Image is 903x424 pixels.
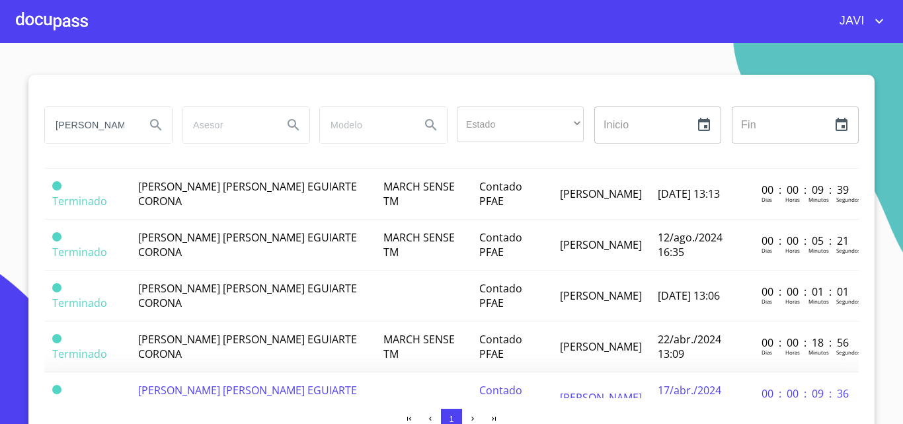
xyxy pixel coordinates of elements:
p: Minutos [808,196,829,203]
p: Dias [762,247,772,254]
span: MARCH SENSE TM [383,230,455,259]
p: 00 : 00 : 01 : 01 [762,284,851,299]
p: Minutos [808,349,829,356]
p: 00 : 00 : 09 : 36 [762,386,851,401]
span: Terminado [52,347,107,361]
p: Minutos [808,247,829,254]
span: Terminado [52,296,107,310]
button: Search [140,109,172,141]
p: Dias [762,349,772,356]
span: [PERSON_NAME] [560,237,642,252]
span: 1 [449,414,453,424]
p: 00 : 00 : 18 : 56 [762,335,851,350]
p: Horas [785,247,800,254]
span: [PERSON_NAME] [560,288,642,303]
div: ​ [457,106,584,142]
input: search [45,107,135,143]
p: Dias [762,298,772,305]
p: Segundos [836,247,861,254]
span: [PERSON_NAME] [PERSON_NAME] EGUIARTE CORONA [138,332,357,361]
span: [PERSON_NAME] [PERSON_NAME] EGUIARTE CORONA [138,383,357,412]
input: search [182,107,272,143]
span: [DATE] 13:13 [658,187,720,201]
p: Horas [785,349,800,356]
span: [PERSON_NAME] [560,390,642,405]
span: Terminado [52,245,107,259]
span: 22/abr./2024 13:09 [658,332,721,361]
span: [PERSON_NAME] [560,187,642,201]
p: 00 : 00 : 09 : 39 [762,183,851,197]
span: Contado PFAE [479,179,522,208]
span: Contado PFAE [479,332,522,361]
span: Terminado [52,181,61,191]
span: [PERSON_NAME] [PERSON_NAME] EGUIARTE CORONA [138,230,357,259]
p: Segundos [836,349,861,356]
span: Terminado [52,232,61,241]
span: [PERSON_NAME] [PERSON_NAME] EGUIARTE CORONA [138,281,357,310]
span: Contado PFAE [479,281,522,310]
span: JAVI [830,11,871,32]
span: MARCH SENSE TM [383,179,455,208]
p: Segundos [836,298,861,305]
span: [PERSON_NAME] [560,339,642,354]
button: Search [415,109,447,141]
span: Terminado [52,385,61,394]
span: [DATE] 13:06 [658,288,720,303]
p: Minutos [808,298,829,305]
span: Terminado [52,398,107,412]
span: 17/abr./2024 18:57 [658,383,721,412]
span: Terminado [52,283,61,292]
span: [PERSON_NAME] [PERSON_NAME] EGUIARTE CORONA [138,179,357,208]
span: Contado PFAE [479,230,522,259]
span: Terminado [52,194,107,208]
button: Search [278,109,309,141]
p: Segundos [836,196,861,203]
span: Contado PFAE [479,383,522,412]
span: 12/ago./2024 16:35 [658,230,723,259]
p: Horas [785,196,800,203]
p: Horas [785,298,800,305]
p: 00 : 00 : 05 : 21 [762,233,851,248]
span: Terminado [52,334,61,343]
span: MARCH SENSE TM [383,332,455,361]
input: search [320,107,410,143]
button: account of current user [830,11,887,32]
p: Dias [762,196,772,203]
